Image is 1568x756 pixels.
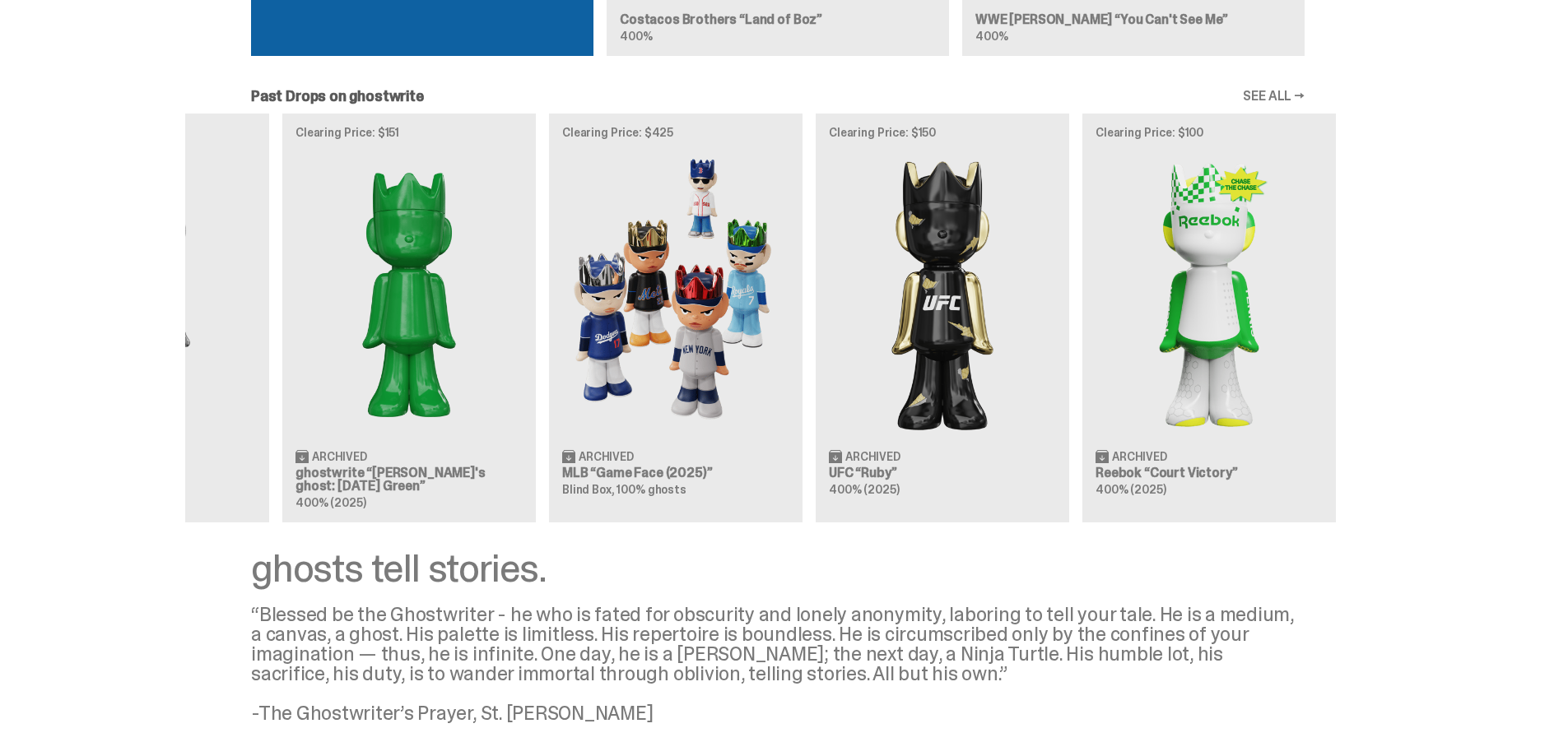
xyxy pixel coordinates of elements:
a: SEE ALL → [1243,90,1305,103]
a: Clearing Price: $425 Game Face (2025) Archived [549,114,803,522]
span: 400% [975,29,1007,44]
h3: WWE [PERSON_NAME] “You Can't See Me” [975,13,1291,26]
span: Blind Box, [562,482,615,497]
div: ghosts tell stories. [251,549,1305,588]
h3: ghostwrite “[PERSON_NAME]'s ghost: [DATE] Green” [295,466,523,493]
p: Clearing Price: $151 [295,127,523,138]
h3: Reebok “Court Victory” [1096,466,1323,480]
img: Court Victory [1096,151,1323,435]
span: Archived [1112,451,1167,462]
a: Clearing Price: $100 Court Victory Archived [1082,114,1336,522]
img: Ruby [829,151,1056,435]
h2: Past Drops on ghostwrite [251,89,424,104]
span: Archived [312,451,367,462]
h3: Costacos Brothers “Land of Boz” [620,13,936,26]
span: Archived [845,451,900,462]
p: Clearing Price: $100 [1096,127,1323,138]
a: Clearing Price: $151 Schrödinger's ghost: Sunday Green Archived [282,114,536,522]
img: Game Face (2025) [562,151,789,435]
span: 400% [620,29,652,44]
span: 100% ghosts [616,482,686,497]
p: Clearing Price: $150 [829,127,1056,138]
a: Clearing Price: $150 Ruby Archived [816,114,1069,522]
span: 400% (2025) [295,495,365,510]
p: Clearing Price: $425 [562,127,789,138]
h3: MLB “Game Face (2025)” [562,466,789,480]
span: Archived [579,451,634,462]
span: 400% (2025) [829,482,899,497]
div: “Blessed be the Ghostwriter - he who is fated for obscurity and lonely anonymity, laboring to tel... [251,605,1305,723]
span: 400% (2025) [1096,482,1166,497]
h3: UFC “Ruby” [829,466,1056,480]
img: Schrödinger's ghost: Sunday Green [295,151,523,435]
